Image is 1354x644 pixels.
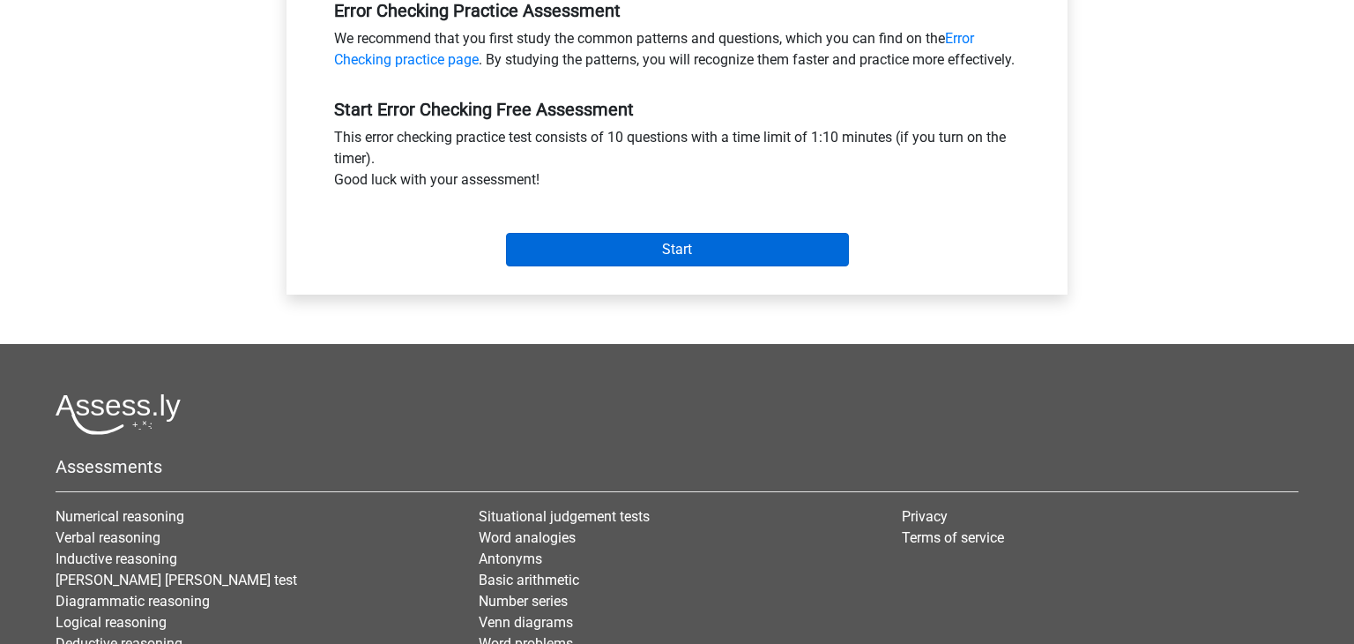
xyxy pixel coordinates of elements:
a: Inductive reasoning [56,550,177,567]
h5: Start Error Checking Free Assessment [334,99,1020,120]
a: Privacy [902,508,948,525]
a: Basic arithmetic [479,572,579,588]
h5: Assessments [56,456,1298,477]
img: Assessly logo [56,393,181,435]
a: Logical reasoning [56,614,167,631]
a: Venn diagrams [479,614,573,631]
a: Antonyms [479,550,542,567]
div: We recommend that you first study the common patterns and questions, which you can find on the . ... [321,28,1033,78]
a: Terms of service [902,529,1004,546]
a: Situational judgement tests [479,508,650,525]
a: Number series [479,593,568,610]
input: Start [506,233,849,266]
a: [PERSON_NAME] [PERSON_NAME] test [56,572,297,588]
a: Numerical reasoning [56,508,184,525]
div: This error checking practice test consists of 10 questions with a time limit of 1:10 minutes (if ... [321,127,1033,198]
a: Diagrammatic reasoning [56,593,210,610]
a: Verbal reasoning [56,529,160,546]
a: Word analogies [479,529,576,546]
